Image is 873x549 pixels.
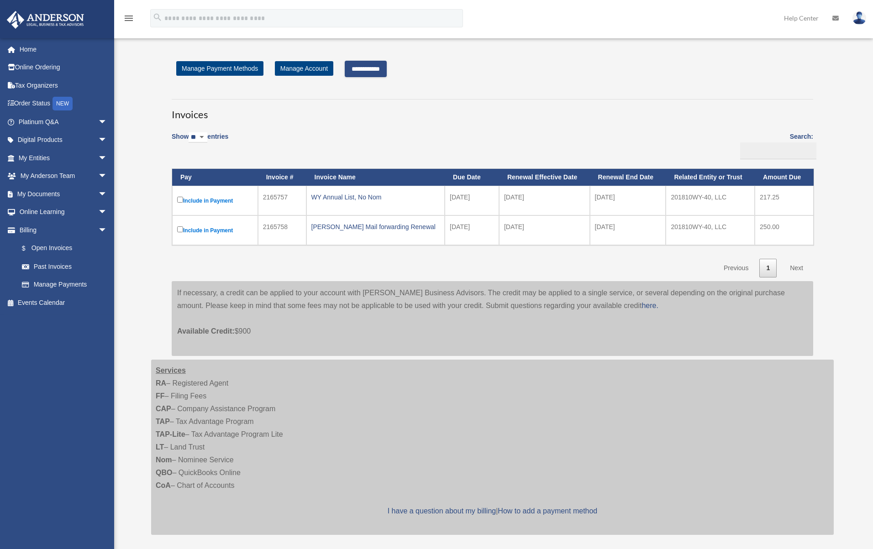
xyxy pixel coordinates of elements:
[6,94,121,113] a: Order StatusNEW
[123,13,134,24] i: menu
[4,11,87,29] img: Anderson Advisors Platinum Portal
[499,215,590,245] td: [DATE]
[6,293,121,312] a: Events Calendar
[388,507,496,515] a: I have a question about my billing
[98,113,116,131] span: arrow_drop_down
[445,169,499,186] th: Due Date: activate to sort column ascending
[98,221,116,240] span: arrow_drop_down
[666,186,755,215] td: 201810WY-40, LLC
[156,469,172,476] strong: QBO
[499,169,590,186] th: Renewal Effective Date: activate to sort column ascending
[6,113,121,131] a: Platinum Q&Aarrow_drop_down
[98,131,116,150] span: arrow_drop_down
[498,507,597,515] a: How to add a payment method
[156,418,170,425] strong: TAP
[759,259,777,277] a: 1
[177,225,253,236] label: Include in Payment
[258,186,306,215] td: 2165757
[590,186,666,215] td: [DATE]
[755,215,814,245] td: 250.00
[156,456,172,464] strong: Nom
[6,167,121,185] a: My Anderson Teamarrow_drop_down
[783,259,810,277] a: Next
[6,40,121,58] a: Home
[258,169,306,186] th: Invoice #: activate to sort column ascending
[189,132,207,143] select: Showentries
[172,99,813,122] h3: Invoices
[98,149,116,167] span: arrow_drop_down
[98,167,116,186] span: arrow_drop_down
[151,360,834,535] div: – Registered Agent – Filing Fees – Company Assistance Program – Tax Advantage Program – Tax Advan...
[499,186,590,215] td: [DATE]
[153,12,163,22] i: search
[445,186,499,215] td: [DATE]
[53,97,73,110] div: NEW
[156,430,185,438] strong: TAP-Lite
[177,195,253,206] label: Include in Payment
[666,169,755,186] th: Related Entity or Trust: activate to sort column ascending
[590,215,666,245] td: [DATE]
[666,215,755,245] td: 201810WY-40, LLC
[737,131,813,159] label: Search:
[6,221,116,239] a: Billingarrow_drop_down
[6,149,121,167] a: My Entitiesarrow_drop_down
[98,203,116,222] span: arrow_drop_down
[311,220,440,233] div: [PERSON_NAME] Mail forwarding Renewal
[156,443,164,451] strong: LT
[156,481,171,489] strong: CoA
[642,302,658,309] a: here.
[6,203,121,221] a: Online Learningarrow_drop_down
[172,281,813,356] div: If necessary, a credit can be applied to your account with [PERSON_NAME] Business Advisors. The c...
[177,197,183,203] input: Include in Payment
[311,191,440,204] div: WY Annual List, No Nom
[172,131,228,152] label: Show entries
[176,61,263,76] a: Manage Payment Methods
[258,215,306,245] td: 2165758
[156,379,166,387] strong: RA
[6,58,121,77] a: Online Ordering
[13,239,112,258] a: $Open Invoices
[717,259,755,277] a: Previous
[156,392,165,400] strong: FF
[445,215,499,245] td: [DATE]
[755,169,814,186] th: Amount Due: activate to sort column ascending
[13,257,116,276] a: Past Invoices
[123,16,134,24] a: menu
[177,226,183,232] input: Include in Payment
[6,76,121,94] a: Tax Organizers
[306,169,445,186] th: Invoice Name: activate to sort column ascending
[590,169,666,186] th: Renewal End Date: activate to sort column ascending
[156,366,186,374] strong: Services
[6,131,121,149] a: Digital Productsarrow_drop_down
[177,312,808,338] p: $900
[172,169,258,186] th: Pay: activate to sort column descending
[177,327,235,335] span: Available Credit:
[755,186,814,215] td: 217.25
[6,185,121,203] a: My Documentsarrow_drop_down
[98,185,116,204] span: arrow_drop_down
[740,142,816,160] input: Search:
[156,505,829,518] p: |
[13,276,116,294] a: Manage Payments
[852,11,866,25] img: User Pic
[275,61,333,76] a: Manage Account
[27,243,32,254] span: $
[156,405,171,413] strong: CAP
